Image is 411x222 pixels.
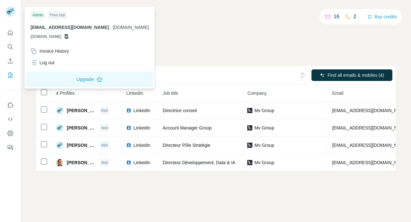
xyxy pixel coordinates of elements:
button: Enrich CSV [5,55,15,67]
span: Directeur Pôle Stratégie [162,143,210,148]
span: Mv Group [254,142,274,148]
div: Log out [31,59,55,66]
div: Invoice History [31,48,69,54]
p: 2 [354,13,356,21]
span: [EMAIL_ADDRESS][DOMAIN_NAME] [332,108,408,113]
button: Buy credits [367,12,397,21]
span: LinkedIn [126,91,143,96]
img: company-logo [247,143,252,148]
span: Company [247,91,267,96]
img: LinkedIn logo [126,143,131,148]
span: [EMAIL_ADDRESS][DOMAIN_NAME] [332,160,408,165]
span: [DOMAIN_NAME] [31,34,61,40]
img: company-logo [247,125,252,130]
button: Use Surfe API [5,113,15,125]
span: Mv Group [254,159,274,166]
img: Avatar [56,141,64,149]
div: Free trial [48,11,67,19]
span: LinkedIn [133,125,150,131]
span: [PERSON_NAME] [67,142,97,148]
img: Avatar [56,124,64,132]
span: Directrice conseil [162,108,197,113]
span: [EMAIL_ADDRESS][DOMAIN_NAME] [332,125,408,130]
p: 16 [334,13,339,21]
button: Quick start [5,27,15,39]
button: Feedback [5,142,15,153]
img: Avatar [56,107,64,114]
img: LinkedIn logo [126,108,131,113]
img: company-logo [247,160,252,165]
span: Mv Group [254,107,274,114]
span: Mv Group [254,125,274,131]
span: LinkedIn [133,159,150,166]
button: Search [5,41,15,53]
span: [EMAIL_ADDRESS][DOMAIN_NAME] [31,25,109,30]
img: company-logo [247,108,252,113]
span: . [110,25,111,30]
button: Find all emails & mobiles (4) [311,69,392,81]
span: [PERSON_NAME] [67,159,97,166]
span: LinkedIn [133,142,150,148]
button: Dashboard [5,128,15,139]
span: LinkedIn [133,107,150,114]
img: LinkedIn logo [126,125,131,130]
span: [EMAIL_ADDRESS][DOMAIN_NAME] [332,143,408,148]
span: [PERSON_NAME] [67,107,97,114]
span: Email [332,91,343,96]
button: Use Surfe on LinkedIn [5,99,15,111]
img: Avatar [56,159,64,166]
div: Admin [31,11,45,19]
span: Find all emails & mobiles (4) [328,72,384,78]
button: Upgrade [26,72,153,87]
button: My lists [5,69,15,81]
span: Account Manager Group [162,125,212,130]
img: LinkedIn logo [126,160,131,165]
span: [DOMAIN_NAME] [113,25,149,30]
span: Job title [162,91,178,96]
span: 4 Profiles [56,91,74,96]
span: Directeur Développement, Data & IA [162,160,235,165]
span: [PERSON_NAME] [67,125,97,131]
